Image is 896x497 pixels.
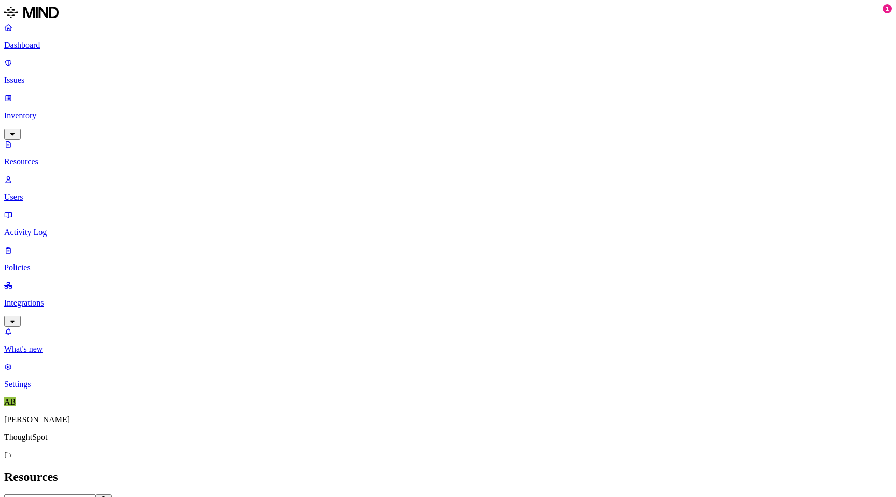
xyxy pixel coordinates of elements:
p: Issues [4,76,892,85]
span: AB [4,397,16,406]
p: Settings [4,380,892,389]
a: Activity Log [4,210,892,237]
a: Resources [4,140,892,167]
a: Policies [4,245,892,272]
p: Dashboard [4,40,892,50]
p: Integrations [4,298,892,308]
a: Integrations [4,281,892,325]
a: Issues [4,58,892,85]
p: Activity Log [4,228,892,237]
h2: Resources [4,470,892,484]
p: ThoughtSpot [4,433,892,442]
a: MIND [4,4,892,23]
img: MIND [4,4,59,21]
p: What's new [4,344,892,354]
a: Settings [4,362,892,389]
a: Inventory [4,93,892,138]
p: Policies [4,263,892,272]
a: Dashboard [4,23,892,50]
div: 1 [883,4,892,13]
p: Inventory [4,111,892,120]
p: Resources [4,157,892,167]
a: What's new [4,327,892,354]
a: Users [4,175,892,202]
p: Users [4,192,892,202]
